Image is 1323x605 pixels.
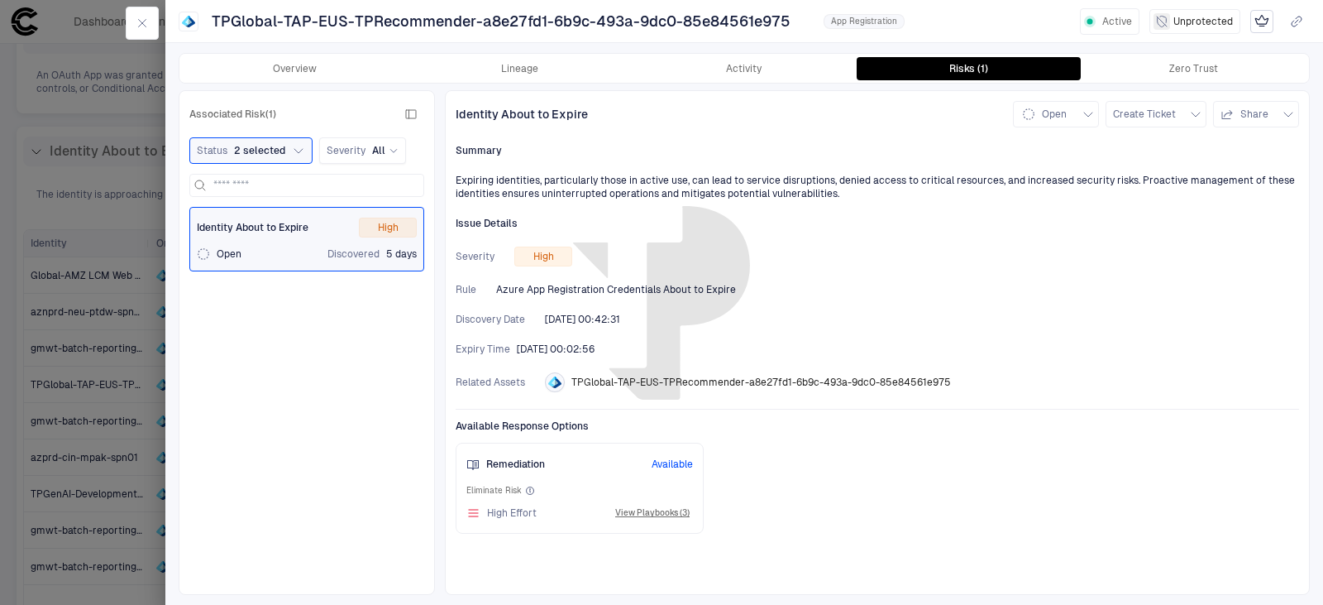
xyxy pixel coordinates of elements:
[456,217,518,230] span: Issue Details
[372,144,385,157] span: All
[456,174,1299,200] div: Expiring identities, particularly those in active use, can lead to service disruptions, denied ac...
[545,313,620,326] div: 8/19/2025 16:42:31 (GMT+00:00 UTC)
[183,57,408,80] button: Overview
[1042,108,1067,121] span: Open
[486,458,545,471] span: Remediation
[831,16,897,27] span: App Registration
[632,57,857,80] button: Activity
[533,250,554,263] span: High
[466,485,522,497] span: Eliminate Risk
[571,376,951,389] span: TPGlobal-TAP-EUS-TPRecommender-a8e27fd1-6b9c-493a-9dc0-85e84561e975
[189,137,313,164] button: Status2 selected
[197,221,308,234] span: Identity About to Expire
[212,12,790,31] span: TPGlobal-TAP-EUS-TPRecommender-a8e27fd1-6b9c-493a-9dc0-85e84561e975
[456,144,502,157] span: Summary
[517,343,595,356] span: [DATE] 00:02:56
[949,62,988,75] div: Risks (1)
[1106,101,1206,127] button: Create Ticket
[1250,10,1273,33] div: Mark as Crown Jewel
[652,458,693,471] span: Available
[487,507,537,520] span: High Effort
[327,247,380,261] span: Discovered
[456,343,510,356] span: Expiry Time
[182,15,195,28] div: Entra ID
[1113,108,1176,121] span: Create Ticket
[545,313,620,326] span: [DATE] 00:42:31
[548,376,561,389] div: Entra ID
[456,376,525,389] span: Related Assets
[197,144,227,157] span: Status
[612,503,693,523] button: View Playbooks (3)
[208,8,814,35] button: TPGlobal-TAP-EUS-TPRecommender-a8e27fd1-6b9c-493a-9dc0-85e84561e975
[1169,62,1218,75] div: Zero Trust
[386,247,417,261] span: 5 days
[517,343,595,356] div: 9/18/2025 16:02:56 (GMT+00:00 UTC)
[1213,101,1299,127] button: Share
[1102,15,1132,28] span: Active
[456,250,494,263] span: Severity
[1173,15,1233,28] span: Unprotected
[189,108,276,121] span: Associated Risk (1)
[327,144,365,157] span: Severity
[456,420,1299,433] span: Available Response Options
[456,107,588,122] span: Identity About to Expire
[378,221,399,234] span: High
[456,313,525,326] span: Discovery Date
[217,247,241,261] span: Open
[234,144,285,157] span: 2 selected
[1240,108,1268,121] span: Share
[1013,101,1099,127] button: Open
[456,283,476,296] span: Rule
[408,57,633,80] button: Lineage
[496,283,736,296] span: Azure App Registration Credentials About to Expire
